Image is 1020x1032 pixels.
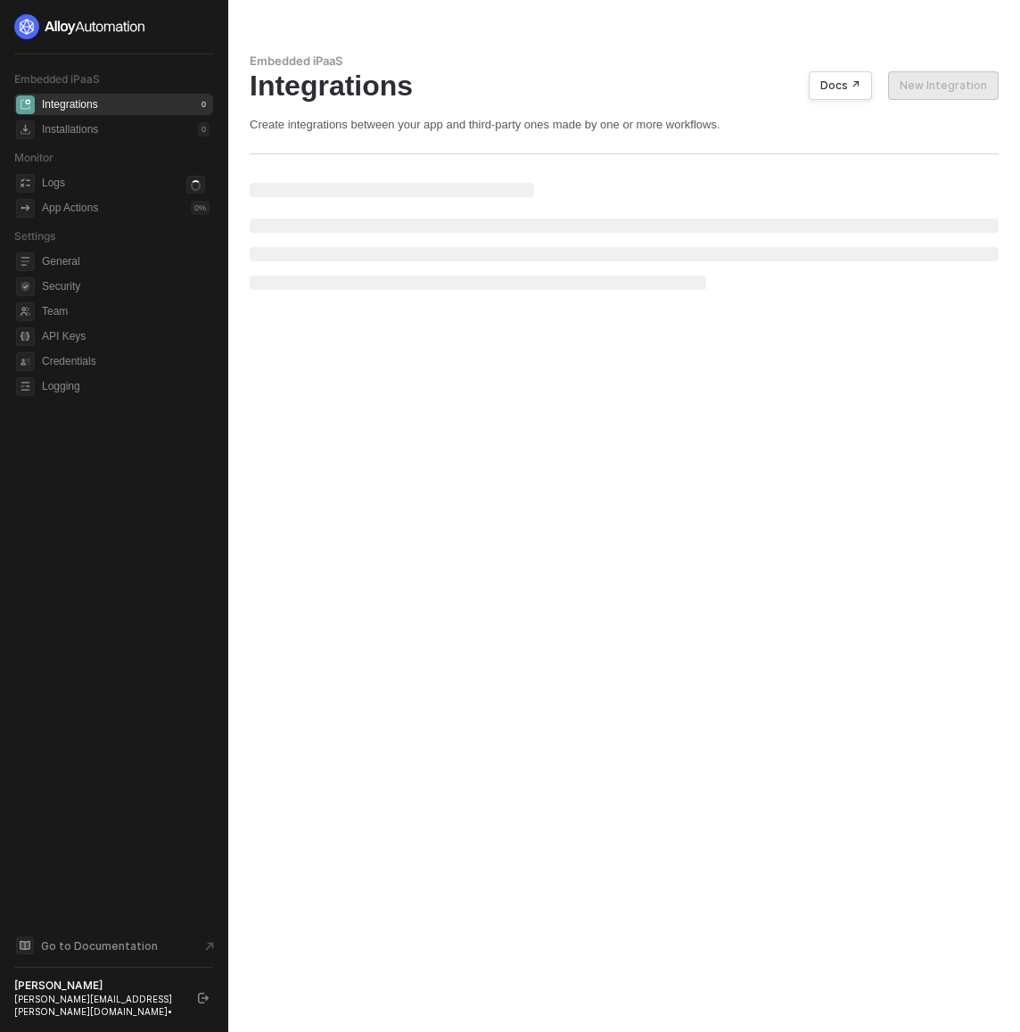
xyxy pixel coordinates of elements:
[16,174,35,193] span: icon-logs
[16,277,35,296] span: security
[16,937,34,954] span: documentation
[250,54,999,69] div: Embedded iPaaS
[250,117,999,132] div: Create integrations between your app and third-party ones made by one or more workflows.
[888,71,999,100] button: New Integration
[186,176,205,194] span: icon-loader
[14,151,53,164] span: Monitor
[42,351,210,372] span: Credentials
[14,14,213,39] a: logo
[16,352,35,371] span: credentials
[198,993,209,1003] span: logout
[16,302,35,321] span: team
[16,199,35,218] span: icon-app-actions
[198,122,210,136] div: 0
[42,122,98,137] div: Installations
[42,301,210,322] span: Team
[42,276,210,297] span: Security
[191,201,210,215] div: 0 %
[42,326,210,347] span: API Keys
[198,97,210,111] div: 0
[809,71,872,100] button: Docs ↗
[16,327,35,346] span: api-key
[42,201,98,216] div: App Actions
[42,251,210,272] span: General
[42,376,210,397] span: Logging
[250,69,999,103] div: Integrations
[820,78,860,93] div: Docs ↗
[42,176,65,191] div: Logs
[16,252,35,271] span: general
[14,14,146,39] img: logo
[41,938,158,954] span: Go to Documentation
[201,937,218,955] span: document-arrow
[14,978,182,993] div: [PERSON_NAME]
[14,935,214,956] a: Knowledge Base
[16,120,35,139] span: installations
[42,97,98,112] div: Integrations
[14,72,100,86] span: Embedded iPaaS
[14,993,182,1018] div: [PERSON_NAME][EMAIL_ADDRESS][PERSON_NAME][DOMAIN_NAME] •
[16,377,35,396] span: logging
[14,229,55,243] span: Settings
[16,95,35,114] span: integrations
